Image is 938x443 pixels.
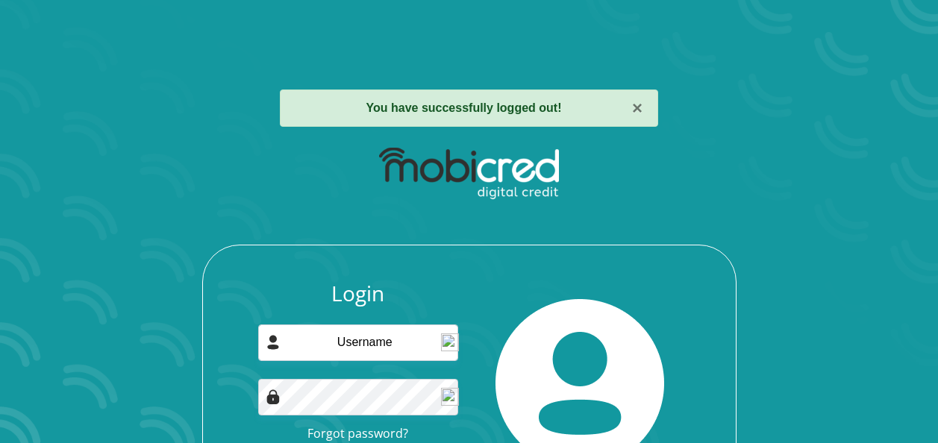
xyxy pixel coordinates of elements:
h3: Login [258,281,458,307]
a: Forgot password? [307,425,408,442]
input: Username [258,324,458,361]
img: npw-badge-icon-locked.svg [441,388,459,406]
img: Image [266,389,281,404]
img: user-icon image [266,335,281,350]
img: mobicred logo [379,148,559,200]
strong: You have successfully logged out! [366,101,562,114]
button: × [632,99,642,117]
img: npw-badge-icon-locked.svg [441,333,459,351]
